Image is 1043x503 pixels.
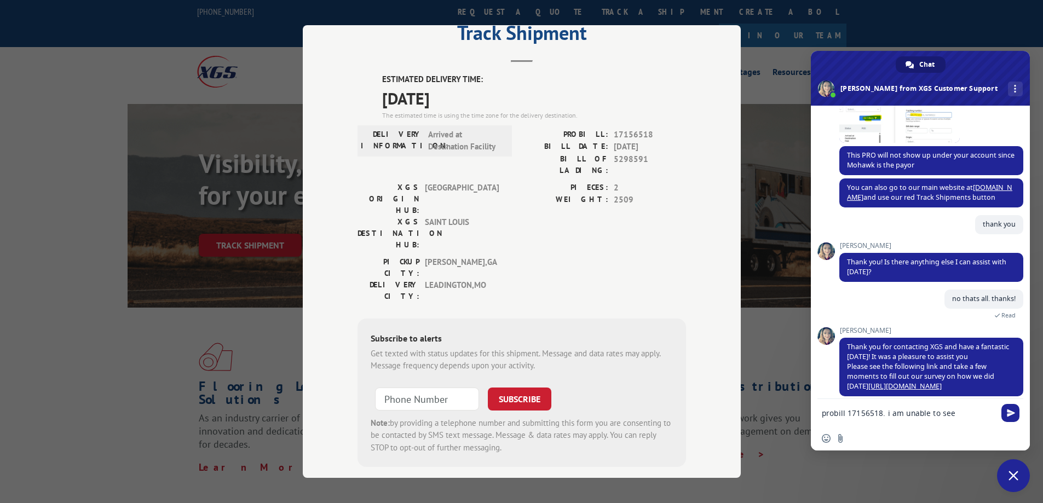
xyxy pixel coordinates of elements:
[919,56,935,73] span: Chat
[522,141,608,153] label: BILL DATE:
[358,256,419,279] label: PICKUP CITY:
[425,256,499,279] span: [PERSON_NAME] , GA
[822,408,995,418] textarea: Compose your message...
[614,194,686,206] span: 2509
[847,342,1009,391] span: Thank you for contacting XGS and have a fantastic [DATE]! It was a pleasure to assist you Please ...
[382,86,686,111] span: [DATE]
[847,151,1015,170] span: This PRO will not show up under your account since Mohawk is the payor
[522,182,608,194] label: PIECES:
[614,141,686,153] span: [DATE]
[358,216,419,251] label: XGS DESTINATION HUB:
[614,182,686,194] span: 2
[847,183,1012,202] span: You can also go to our main website at and use our red Track Shipments button
[358,279,419,302] label: DELIVERY CITY:
[1001,311,1016,319] span: Read
[382,111,686,120] div: The estimated time is using the time zone for the delivery destination.
[983,219,1016,229] span: thank you
[614,129,686,141] span: 17156518
[847,183,1012,202] a: [DOMAIN_NAME]
[361,129,423,153] label: DELIVERY INFORMATION:
[371,348,673,372] div: Get texted with status updates for this shipment. Message and data rates may apply. Message frequ...
[428,129,502,153] span: Arrived at Destination Facility
[952,294,1016,303] span: no thats all. thanks!
[1008,82,1023,96] div: More channels
[522,194,608,206] label: WEIGHT:
[375,388,479,411] input: Phone Number
[1001,404,1019,422] span: Send
[371,332,673,348] div: Subscribe to alerts
[868,381,942,391] a: [URL][DOMAIN_NAME]
[822,434,831,443] span: Insert an emoji
[896,56,946,73] div: Chat
[425,182,499,216] span: [GEOGRAPHIC_DATA]
[488,388,551,411] button: SUBSCRIBE
[836,434,845,443] span: Send a file
[839,327,1023,334] span: [PERSON_NAME]
[425,216,499,251] span: SAINT LOUIS
[371,418,390,428] strong: Note:
[614,153,686,176] span: 5298591
[382,73,686,86] label: ESTIMATED DELIVERY TIME:
[371,417,673,454] div: by providing a telephone number and submitting this form you are consenting to be contacted by SM...
[358,25,686,46] h2: Track Shipment
[997,459,1030,492] div: Close chat
[847,257,1006,276] span: Thank you! Is there anything else I can assist with [DATE]?
[522,129,608,141] label: PROBILL:
[839,242,1023,250] span: [PERSON_NAME]
[358,182,419,216] label: XGS ORIGIN HUB:
[425,279,499,302] span: LEADINGTON , MO
[522,153,608,176] label: BILL OF LADING:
